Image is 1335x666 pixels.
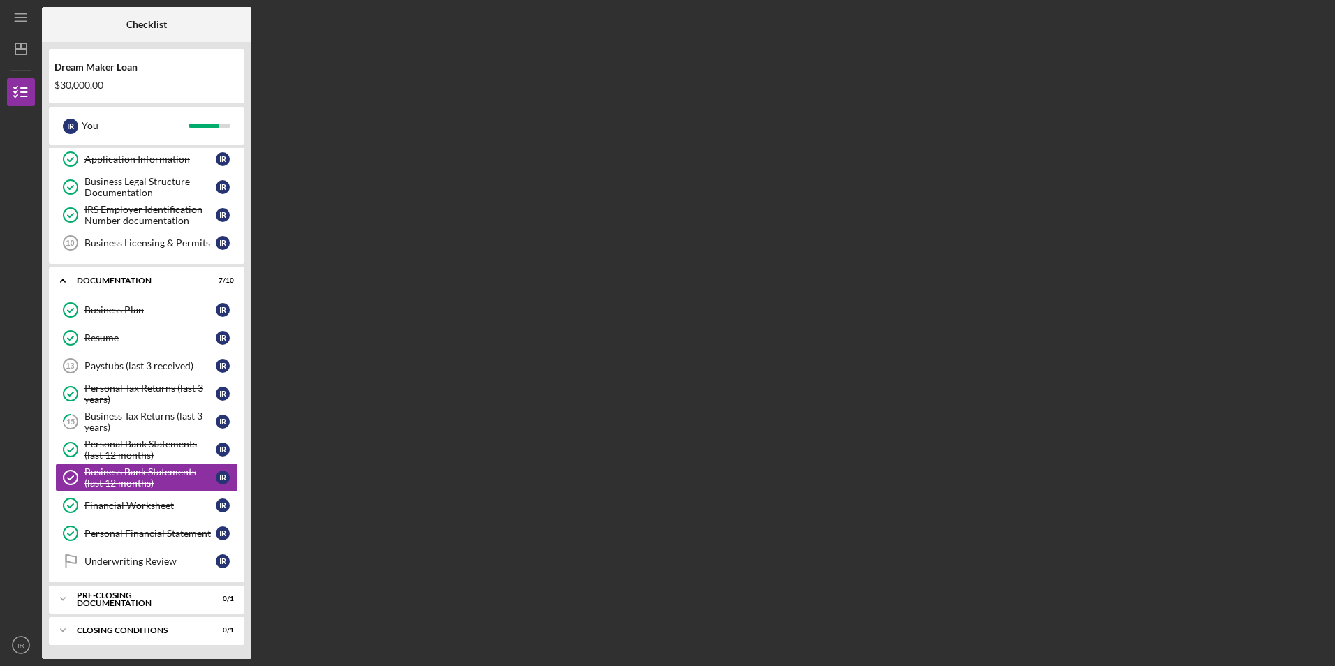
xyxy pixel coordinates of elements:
[66,417,75,427] tspan: 15
[56,436,237,464] a: Personal Bank Statements (last 12 months)IR
[126,19,167,30] b: Checklist
[56,173,237,201] a: Business Legal Structure DocumentationIR
[216,331,230,345] div: I R
[56,547,237,575] a: Underwriting ReviewIR
[216,526,230,540] div: I R
[216,471,230,484] div: I R
[209,595,234,603] div: 0 / 1
[84,383,216,405] div: Personal Tax Returns (last 3 years)
[216,498,230,512] div: I R
[56,324,237,352] a: ResumeIR
[54,80,239,91] div: $30,000.00
[84,176,216,198] div: Business Legal Structure Documentation
[56,296,237,324] a: Business PlanIR
[56,352,237,380] a: 13Paystubs (last 3 received)IR
[216,359,230,373] div: I R
[84,466,216,489] div: Business Bank Statements (last 12 months)
[216,415,230,429] div: I R
[84,556,216,567] div: Underwriting Review
[63,119,78,134] div: I R
[56,201,237,229] a: IRS Employer Identification Number documentationIR
[77,276,199,285] div: Documentation
[66,362,74,370] tspan: 13
[216,387,230,401] div: I R
[84,500,216,511] div: Financial Worksheet
[7,631,35,659] button: IR
[84,237,216,249] div: Business Licensing & Permits
[216,152,230,166] div: I R
[209,276,234,285] div: 7 / 10
[66,239,74,247] tspan: 10
[216,443,230,457] div: I R
[84,528,216,539] div: Personal Financial Statement
[56,229,237,257] a: 10Business Licensing & PermitsIR
[56,491,237,519] a: Financial WorksheetIR
[84,304,216,316] div: Business Plan
[84,204,216,226] div: IRS Employer Identification Number documentation
[209,626,234,635] div: 0 / 1
[84,360,216,371] div: Paystubs (last 3 received)
[216,554,230,568] div: I R
[216,236,230,250] div: I R
[56,380,237,408] a: Personal Tax Returns (last 3 years)IR
[84,438,216,461] div: Personal Bank Statements (last 12 months)
[82,114,189,138] div: You
[17,642,24,649] text: IR
[216,303,230,317] div: I R
[56,408,237,436] a: 15Business Tax Returns (last 3 years)IR
[56,145,237,173] a: Application InformationIR
[84,154,216,165] div: Application Information
[216,180,230,194] div: I R
[56,519,237,547] a: Personal Financial StatementIR
[56,464,237,491] a: Business Bank Statements (last 12 months)IR
[84,410,216,433] div: Business Tax Returns (last 3 years)
[54,61,239,73] div: Dream Maker Loan
[77,626,199,635] div: Closing Conditions
[77,591,199,607] div: Pre-Closing Documentation
[84,332,216,343] div: Resume
[216,208,230,222] div: I R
